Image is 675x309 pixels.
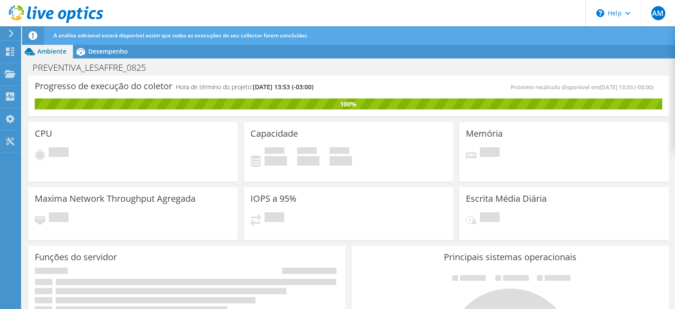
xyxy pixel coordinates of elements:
[480,147,500,159] span: Pendente
[49,212,69,224] span: Pendente
[466,194,547,204] h3: Escrita Média Diária
[265,147,284,156] span: Usado
[297,147,317,156] span: Disponível
[37,47,66,55] span: Ambiente
[253,83,313,91] span: [DATE] 13:53 (-03:00)
[599,83,653,91] span: [DATE] 13:53 (-03:00)
[596,9,604,17] svg: \n
[54,32,308,39] span: A análise adicional estará disponível assim que todas as execuções do seu collector forem concluí...
[49,147,69,159] span: Pendente
[35,99,662,109] div: 100%
[297,156,319,166] h4: 0 GiB
[358,252,662,262] h3: Principais sistemas operacionais
[466,129,503,138] h3: Memória
[330,156,352,166] h4: 0 GiB
[511,83,658,91] span: Próximo recálculo disponível em
[35,129,52,138] h3: CPU
[265,156,287,166] h4: 0 GiB
[35,252,117,262] h3: Funções do servidor
[250,129,298,138] h3: Capacidade
[35,194,196,204] h3: Maxima Network Throughput Agregada
[265,212,284,224] span: Pendente
[330,147,349,156] span: Total
[480,212,500,224] span: Pendente
[176,82,313,92] h4: Hora de término do projeto:
[250,194,297,204] h3: IOPS a 95%
[651,6,665,20] span: AM
[88,47,128,55] span: Desempenho
[29,63,160,73] h1: PREVENTIVA_LESAFFRE_0825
